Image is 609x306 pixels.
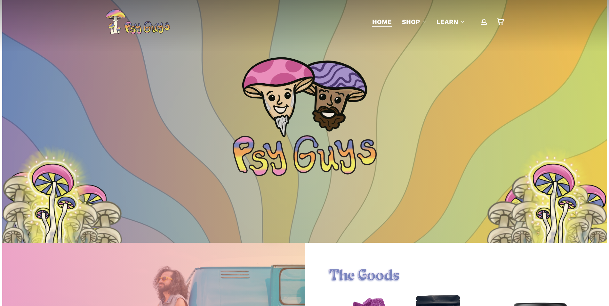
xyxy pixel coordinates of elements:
[105,9,170,35] img: PsyGuys
[511,150,607,249] img: Illustration of a cluster of tall mushrooms with light caps and dark gills, viewed from below.
[515,144,595,259] img: Colorful psychedelic mushrooms with pink, blue, and yellow patterns on a glowing yellow background.
[372,17,392,26] a: Home
[372,18,392,26] span: Home
[402,18,420,26] span: Shop
[487,176,583,275] img: Illustration of a cluster of tall mushrooms with light caps and dark gills, viewed from below.
[329,267,583,285] h1: The Goods
[14,144,94,259] img: Colorful psychedelic mushrooms with pink, blue, and yellow patterns on a glowing yellow background.
[437,18,458,26] span: Learn
[402,17,426,26] a: Shop
[2,150,98,249] img: Illustration of a cluster of tall mushrooms with light caps and dark gills, viewed from below.
[437,17,465,26] a: Learn
[233,135,377,176] img: Psychedelic PsyGuys Text Logo
[241,49,369,145] img: PsyGuys Heads Logo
